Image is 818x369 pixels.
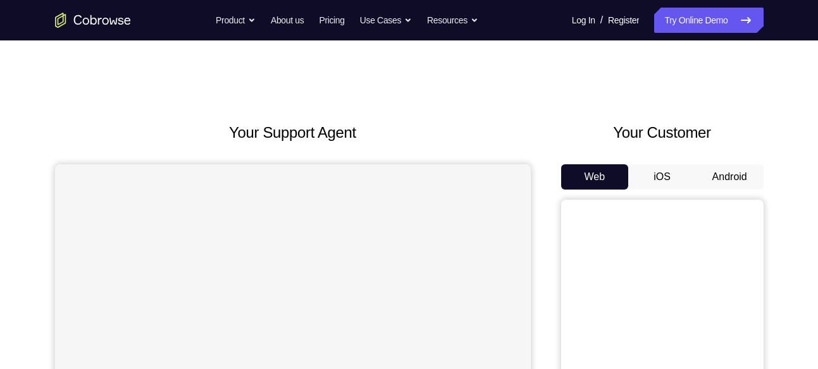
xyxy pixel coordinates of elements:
[427,8,478,33] button: Resources
[319,8,344,33] a: Pricing
[608,8,639,33] a: Register
[572,8,595,33] a: Log In
[271,8,304,33] a: About us
[216,8,256,33] button: Product
[55,13,131,28] a: Go to the home page
[628,164,696,190] button: iOS
[561,164,629,190] button: Web
[654,8,763,33] a: Try Online Demo
[696,164,764,190] button: Android
[360,8,412,33] button: Use Cases
[600,13,603,28] span: /
[561,121,764,144] h2: Your Customer
[55,121,531,144] h2: Your Support Agent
